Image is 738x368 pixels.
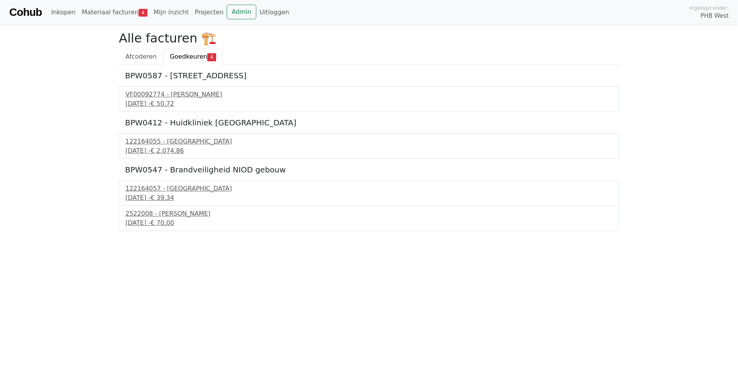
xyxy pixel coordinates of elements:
[689,4,729,12] span: Ingelogd onder:
[125,218,613,228] div: [DATE] -
[151,5,192,20] a: Mijn inzicht
[151,219,174,226] span: € 70,00
[125,99,613,108] div: [DATE] -
[151,147,184,154] span: € 2.074,86
[125,118,613,127] h5: BPW0412 - Huidkliniek [GEOGRAPHIC_DATA]
[207,53,216,61] span: 4
[125,53,157,60] span: Afcoderen
[125,146,613,155] div: [DATE] -
[125,90,613,99] div: VF00092774 - [PERSON_NAME]
[139,9,147,17] span: 4
[125,137,613,155] a: 122164055 - [GEOGRAPHIC_DATA][DATE] -€ 2.074,86
[125,184,613,193] div: 122164057 - [GEOGRAPHIC_DATA]
[701,12,729,20] span: PHB West
[125,90,613,108] a: VF00092774 - [PERSON_NAME][DATE] -€ 50,72
[125,137,613,146] div: 122164055 - [GEOGRAPHIC_DATA]
[125,165,613,174] h5: BPW0547 - Brandveiligheid NIOD gebouw
[151,100,174,107] span: € 50,72
[48,5,78,20] a: Inkopen
[151,194,174,201] span: € 39,34
[191,5,227,20] a: Projecten
[163,49,223,65] a: Goedkeuren4
[125,209,613,218] div: 2522008 - [PERSON_NAME]
[125,184,613,203] a: 122164057 - [GEOGRAPHIC_DATA][DATE] -€ 39,34
[119,31,619,46] h2: Alle facturen 🏗️
[227,5,256,19] a: Admin
[119,49,163,65] a: Afcoderen
[9,3,42,22] a: Cohub
[125,71,613,80] h5: BPW0587 - [STREET_ADDRESS]
[79,5,151,20] a: Materiaal facturen4
[125,193,613,203] div: [DATE] -
[256,5,292,20] a: Uitloggen
[125,209,613,228] a: 2522008 - [PERSON_NAME][DATE] -€ 70,00
[170,53,207,60] span: Goedkeuren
